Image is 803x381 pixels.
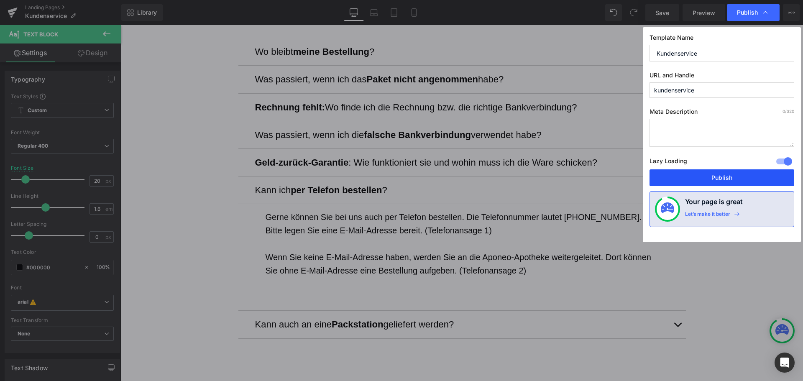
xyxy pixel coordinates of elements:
span: 0 [783,109,785,114]
p: : Wie funktioniert sie und wohin muss ich die Ware schicken? [134,130,548,145]
p: Kann auch an eine geliefert werden? [134,292,548,307]
label: Template Name [650,34,794,45]
b: per Telefon bestellen [170,160,261,170]
span: /320 [783,109,794,114]
p: Was passiert, wenn ich das habe? [134,47,548,61]
h4: Your page is great [685,197,743,211]
div: Open Intercom Messenger [775,353,795,373]
button: Publish [650,169,794,186]
p: Was passiert, wenn ich die verwendet habe? [134,102,548,117]
strong: Packstation [211,294,263,304]
p: Wo finde ich die Rechnung bzw. die richtige Bankverbindung? [134,75,548,89]
p: Gerne können Sie bei uns auch per Telefon bestellen. Die Telefonnummer lautet [PHONE_NUMBER]. Bit... [145,185,538,212]
label: URL and Handle [650,72,794,82]
span: Publish [737,9,758,16]
b: Rechnung fehlt: [134,77,204,87]
p: Wenn Sie keine E-Mail-Adresse haben, werden Sie an die Aponeo-Apotheke weitergeleitet. Dort könne... [145,225,538,252]
p: Wo bleibt ? [134,19,548,34]
p: Kann ich ? [134,158,548,172]
label: Lazy Loading [650,156,687,169]
b: meine Bestellung [172,21,248,32]
b: falsche Bankverbindung [243,105,350,115]
div: Let’s make it better [685,211,730,222]
b: Paket nicht angenommen [246,49,357,59]
b: Geld-zurück-Garantie [134,132,228,143]
img: onboarding-status.svg [661,202,674,216]
label: Meta Description [650,108,794,119]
